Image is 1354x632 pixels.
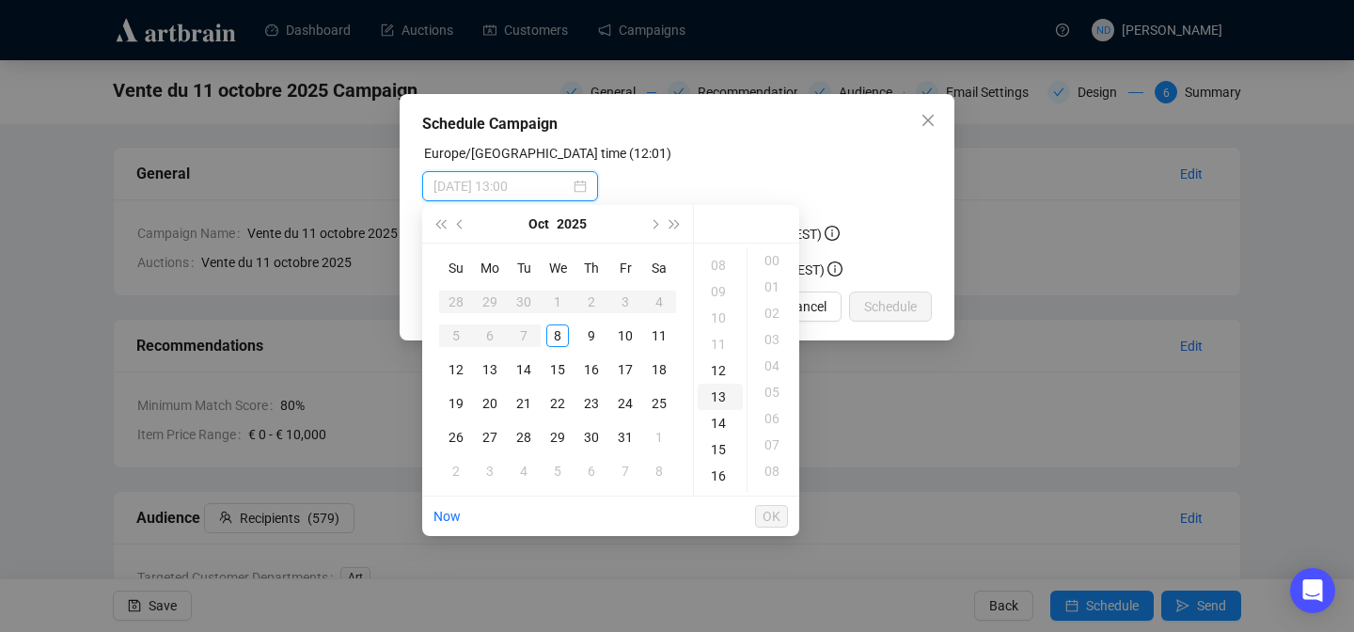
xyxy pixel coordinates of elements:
[479,392,501,415] div: 20
[608,319,642,353] td: 2025-10-10
[608,285,642,319] td: 2025-10-03
[439,353,473,387] td: 2025-10-12
[445,324,467,347] div: 5
[642,420,676,454] td: 2025-11-01
[557,205,587,243] button: Choose a year
[541,420,575,454] td: 2025-10-29
[642,387,676,420] td: 2025-10-25
[473,285,507,319] td: 2025-09-29
[698,252,743,278] div: 08
[479,460,501,482] div: 3
[575,420,608,454] td: 2025-10-30
[445,426,467,449] div: 26
[439,387,473,420] td: 2025-10-19
[825,226,840,241] span: info-circle
[580,324,603,347] div: 9
[827,261,842,276] span: info-circle
[751,484,796,511] div: 09
[424,146,671,161] label: Europe/Paris time (12:01)
[507,251,541,285] th: Tu
[772,292,842,322] button: Cancel
[473,420,507,454] td: 2025-10-27
[575,454,608,488] td: 2025-11-06
[479,291,501,313] div: 29
[546,392,569,415] div: 22
[648,426,670,449] div: 1
[575,387,608,420] td: 2025-10-23
[439,420,473,454] td: 2025-10-26
[512,392,535,415] div: 21
[608,454,642,488] td: 2025-11-07
[648,358,670,381] div: 18
[648,392,670,415] div: 25
[751,326,796,353] div: 03
[439,319,473,353] td: 2025-10-05
[580,358,603,381] div: 16
[546,324,569,347] div: 8
[698,331,743,357] div: 11
[507,420,541,454] td: 2025-10-28
[698,489,743,515] div: 17
[512,426,535,449] div: 28
[575,353,608,387] td: 2025-10-16
[698,305,743,331] div: 10
[698,463,743,489] div: 16
[608,251,642,285] th: Fr
[546,460,569,482] div: 5
[608,387,642,420] td: 2025-10-24
[614,392,637,415] div: 24
[512,358,535,381] div: 14
[614,324,637,347] div: 10
[479,358,501,381] div: 13
[751,353,796,379] div: 04
[642,319,676,353] td: 2025-10-11
[751,432,796,458] div: 07
[507,319,541,353] td: 2025-10-07
[755,505,788,528] button: OK
[541,285,575,319] td: 2025-10-01
[507,387,541,420] td: 2025-10-21
[580,426,603,449] div: 30
[445,358,467,381] div: 12
[648,291,670,313] div: 4
[507,353,541,387] td: 2025-10-14
[751,379,796,405] div: 05
[642,353,676,387] td: 2025-10-18
[751,247,796,274] div: 00
[512,460,535,482] div: 4
[913,105,943,135] button: Close
[445,392,467,415] div: 19
[541,387,575,420] td: 2025-10-22
[698,357,743,384] div: 12
[575,251,608,285] th: Th
[512,291,535,313] div: 30
[580,392,603,415] div: 23
[614,426,637,449] div: 31
[450,205,471,243] button: Previous month (PageUp)
[643,205,664,243] button: Next month (PageDown)
[541,251,575,285] th: We
[439,285,473,319] td: 2025-09-28
[849,292,932,322] button: Schedule
[541,319,575,353] td: 2025-10-08
[698,410,743,436] div: 14
[751,300,796,326] div: 02
[698,436,743,463] div: 15
[439,454,473,488] td: 2025-11-02
[575,319,608,353] td: 2025-10-09
[433,176,570,197] input: Select date
[580,291,603,313] div: 2
[528,205,549,243] button: Choose a month
[642,285,676,319] td: 2025-10-04
[665,205,685,243] button: Next year (Control + right)
[541,353,575,387] td: 2025-10-15
[614,460,637,482] div: 7
[698,278,743,305] div: 09
[546,358,569,381] div: 15
[445,460,467,482] div: 2
[507,454,541,488] td: 2025-11-04
[479,324,501,347] div: 6
[1290,568,1335,613] div: Open Intercom Messenger
[541,454,575,488] td: 2025-11-05
[445,291,467,313] div: 28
